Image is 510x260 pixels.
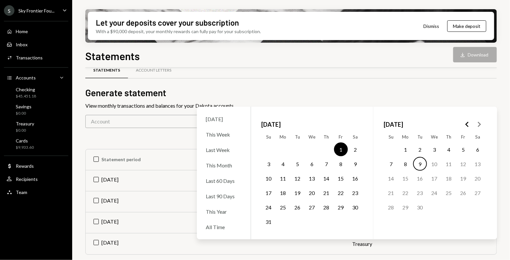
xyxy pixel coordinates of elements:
[349,186,362,200] button: Saturday, August 23rd, 2025
[4,102,68,118] a: Savings$0.00
[334,142,348,156] button: Friday, August 1st, 2025, selected
[4,186,68,198] a: Team
[202,174,245,188] div: Last 60 Days
[428,157,441,171] button: Wednesday, September 10th, 2025
[85,102,497,110] div: View monthly transactions and balances for your Dakota accounts.
[291,186,305,200] button: Tuesday, August 19th, 2025
[471,186,485,200] button: Saturday, September 27th, 2025
[334,132,348,142] th: Friday
[4,72,68,83] a: Accounts
[384,186,398,200] button: Sunday, September 21st, 2025
[442,157,456,171] button: Thursday, September 11th, 2025
[349,157,362,171] button: Saturday, August 9th, 2025
[442,186,456,200] button: Thursday, September 25th, 2025
[16,94,36,99] div: $45,451.18
[16,29,28,34] div: Home
[471,142,485,156] button: Saturday, September 6th, 2025
[334,171,348,185] button: Friday, August 15th, 2025
[16,104,32,109] div: Savings
[16,163,34,169] div: Rewards
[384,157,398,171] button: Sunday, September 7th, 2025
[276,132,290,142] th: Monday
[290,132,305,142] th: Tuesday
[16,55,43,60] div: Transactions
[93,68,120,73] div: Statements
[413,200,427,214] button: Tuesday, September 30th, 2025
[348,132,363,142] th: Saturday
[202,205,245,219] div: This Year
[276,157,290,171] button: Monday, August 4th, 2025
[398,132,413,142] th: Monday
[471,132,485,142] th: Saturday
[457,157,470,171] button: Friday, September 12th, 2025
[384,132,485,229] table: September 2025
[428,171,441,185] button: Wednesday, September 17th, 2025
[262,157,276,171] button: Sunday, August 3rd, 2025
[305,132,319,142] th: Wednesday
[202,220,245,234] div: All Time
[16,189,27,195] div: Team
[85,115,291,128] div: Account
[457,171,470,185] button: Friday, September 19th, 2025
[415,18,447,34] button: Dismiss
[305,157,319,171] button: Wednesday, August 6th, 2025
[320,171,333,185] button: Thursday, August 14th, 2025
[349,142,362,156] button: Saturday, August 2nd, 2025
[442,132,456,142] th: Thursday
[16,75,36,80] div: Accounts
[276,200,290,214] button: Monday, August 25th, 2025
[96,28,261,35] div: With a $90,000 deposit, your monthly rewards can fully pay for your subscription.
[16,42,28,47] div: Inbox
[16,176,38,182] div: Recipients
[349,200,362,214] button: Saturday, August 30th, 2025
[334,157,348,171] button: Friday, August 8th, 2025
[384,200,398,214] button: Sunday, September 28th, 2025
[85,86,497,99] h2: Generate statement
[473,119,485,130] button: Go to the Next Month
[4,173,68,185] a: Recipients
[276,186,290,200] button: Monday, August 18th, 2025
[4,5,14,16] div: S
[4,38,68,50] a: Inbox
[305,186,319,200] button: Wednesday, August 20th, 2025
[456,132,471,142] th: Friday
[16,87,36,92] div: Checking
[349,171,362,185] button: Saturday, August 16th, 2025
[334,200,348,214] button: Friday, August 29th, 2025
[128,62,179,79] a: Account Letters
[4,136,68,152] a: Cards$9,933.60
[4,25,68,37] a: Home
[291,157,305,171] button: Tuesday, August 5th, 2025
[399,157,413,171] button: Monday, September 8th, 2025
[447,20,486,32] button: Make deposit
[305,171,319,185] button: Wednesday, August 13th, 2025
[136,68,171,73] div: Account Letters
[16,111,32,116] div: $0.00
[413,171,427,185] button: Tuesday, September 16th, 2025
[461,119,473,130] button: Go to the Previous Month
[320,186,333,200] button: Thursday, August 21st, 2025
[413,142,427,156] button: Tuesday, September 2nd, 2025
[334,186,348,200] button: Friday, August 22nd, 2025
[457,142,470,156] button: Friday, September 5th, 2025
[413,132,427,142] th: Tuesday
[442,171,456,185] button: Thursday, September 18th, 2025
[4,85,68,100] a: Checking$45,451.18
[16,138,34,143] div: Cards
[262,132,363,229] table: August 2025
[262,171,276,185] button: Sunday, August 10th, 2025
[428,186,441,200] button: Wednesday, September 24th, 2025
[4,119,68,135] a: Treasury$0.00
[4,52,68,63] a: Transactions
[344,233,497,254] td: Treasury
[16,145,34,150] div: $9,933.60
[262,200,276,214] button: Sunday, August 24th, 2025
[262,215,276,228] button: Sunday, August 31st, 2025
[319,132,334,142] th: Thursday
[202,158,245,172] div: This Month
[96,17,239,28] div: Let your deposits cover your subscription
[202,112,245,126] div: [DATE]
[276,171,290,185] button: Monday, August 11th, 2025
[384,117,403,132] span: [DATE]
[320,200,333,214] button: Thursday, August 28th, 2025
